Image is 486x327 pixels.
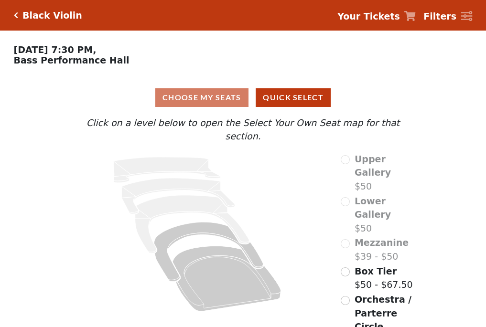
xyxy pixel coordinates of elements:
[355,154,391,178] span: Upper Gallery
[355,152,419,193] label: $50
[14,12,18,19] a: Click here to go back to filters
[114,157,221,183] path: Upper Gallery - Seats Available: 0
[337,10,416,23] a: Your Tickets
[355,237,409,248] span: Mezzanine
[173,246,281,311] path: Orchestra / Parterre Circle - Seats Available: 619
[67,116,418,143] p: Click on a level below to open the Select Your Own Seat map for that section.
[256,88,331,107] button: Quick Select
[355,196,391,220] span: Lower Gallery
[355,194,419,235] label: $50
[337,11,400,21] strong: Your Tickets
[122,178,235,214] path: Lower Gallery - Seats Available: 0
[423,10,472,23] a: Filters
[423,11,456,21] strong: Filters
[355,264,413,292] label: $50 - $67.50
[355,266,397,276] span: Box Tier
[355,236,409,263] label: $39 - $50
[22,10,82,21] h5: Black Violin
